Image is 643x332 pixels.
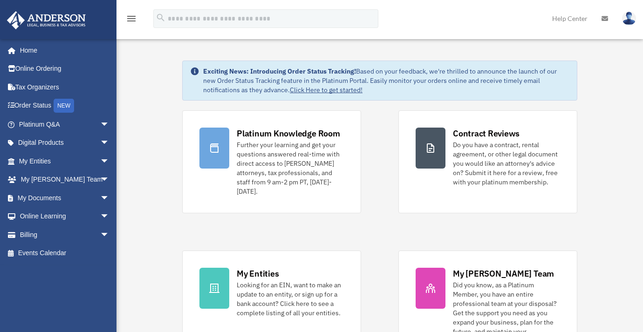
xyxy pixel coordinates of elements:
[237,128,340,139] div: Platinum Knowledge Room
[7,152,123,170] a: My Entitiesarrow_drop_down
[7,134,123,152] a: Digital Productsarrow_drop_down
[100,207,119,226] span: arrow_drop_down
[100,134,119,153] span: arrow_drop_down
[237,268,279,279] div: My Entities
[203,67,569,95] div: Based on your feedback, we're thrilled to announce the launch of our new Order Status Tracking fe...
[4,11,89,29] img: Anderson Advisors Platinum Portal
[100,152,119,171] span: arrow_drop_down
[7,41,119,60] a: Home
[156,13,166,23] i: search
[126,13,137,24] i: menu
[100,189,119,208] span: arrow_drop_down
[126,16,137,24] a: menu
[7,189,123,207] a: My Documentsarrow_drop_down
[453,140,560,187] div: Do you have a contract, rental agreement, or other legal document you would like an attorney's ad...
[7,244,123,263] a: Events Calendar
[7,170,123,189] a: My [PERSON_NAME] Teamarrow_drop_down
[7,78,123,96] a: Tax Organizers
[7,60,123,78] a: Online Ordering
[7,115,123,134] a: Platinum Q&Aarrow_drop_down
[398,110,577,213] a: Contract Reviews Do you have a contract, rental agreement, or other legal document you would like...
[453,128,520,139] div: Contract Reviews
[203,67,356,75] strong: Exciting News: Introducing Order Status Tracking!
[182,110,361,213] a: Platinum Knowledge Room Further your learning and get your questions answered real-time with dire...
[100,115,119,134] span: arrow_drop_down
[290,86,363,94] a: Click Here to get started!
[453,268,554,279] div: My [PERSON_NAME] Team
[100,170,119,190] span: arrow_drop_down
[54,99,74,113] div: NEW
[100,225,119,244] span: arrow_drop_down
[237,140,344,196] div: Further your learning and get your questions answered real-time with direct access to [PERSON_NAM...
[7,96,123,115] a: Order StatusNEW
[622,12,636,25] img: User Pic
[7,207,123,226] a: Online Learningarrow_drop_down
[7,225,123,244] a: Billingarrow_drop_down
[237,280,344,318] div: Looking for an EIN, want to make an update to an entity, or sign up for a bank account? Click her...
